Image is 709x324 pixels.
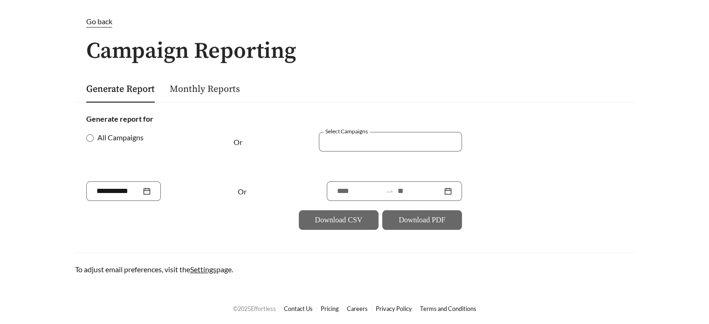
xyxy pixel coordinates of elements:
[376,305,412,312] a: Privacy Policy
[284,305,313,312] a: Contact Us
[382,210,462,230] button: Download PDF
[321,305,339,312] a: Pricing
[94,132,147,143] span: All Campaigns
[233,305,276,312] span: © 2025 Effortless
[190,265,216,274] a: Settings
[234,138,242,146] span: Or
[385,187,394,195] span: swap-right
[86,114,153,123] strong: Generate report for
[170,83,240,95] a: Monthly Reports
[75,16,634,28] a: Go back
[238,187,247,196] span: Or
[75,265,233,274] span: To adjust email preferences, visit the page.
[385,187,394,195] span: to
[420,305,476,312] a: Terms and Conditions
[86,17,112,26] span: Go back
[299,210,379,230] button: Download CSV
[347,305,368,312] a: Careers
[75,39,634,64] h1: Campaign Reporting
[86,83,155,95] a: Generate Report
